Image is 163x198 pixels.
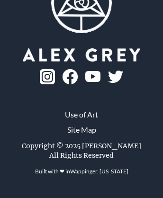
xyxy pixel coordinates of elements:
[22,141,141,151] div: Copyright © 2025 [PERSON_NAME]
[85,71,100,82] img: youtube-logo.png
[65,109,98,120] a: Use of Art
[67,124,96,135] a: Site Map
[31,164,132,179] div: Built with ❤ in
[70,168,128,175] a: Wappinger, [US_STATE]
[40,69,55,84] img: ig-logo.png
[63,69,78,84] img: fb-logo.png
[49,151,114,160] div: All Rights Reserved
[108,71,123,83] img: twitter-logo.png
